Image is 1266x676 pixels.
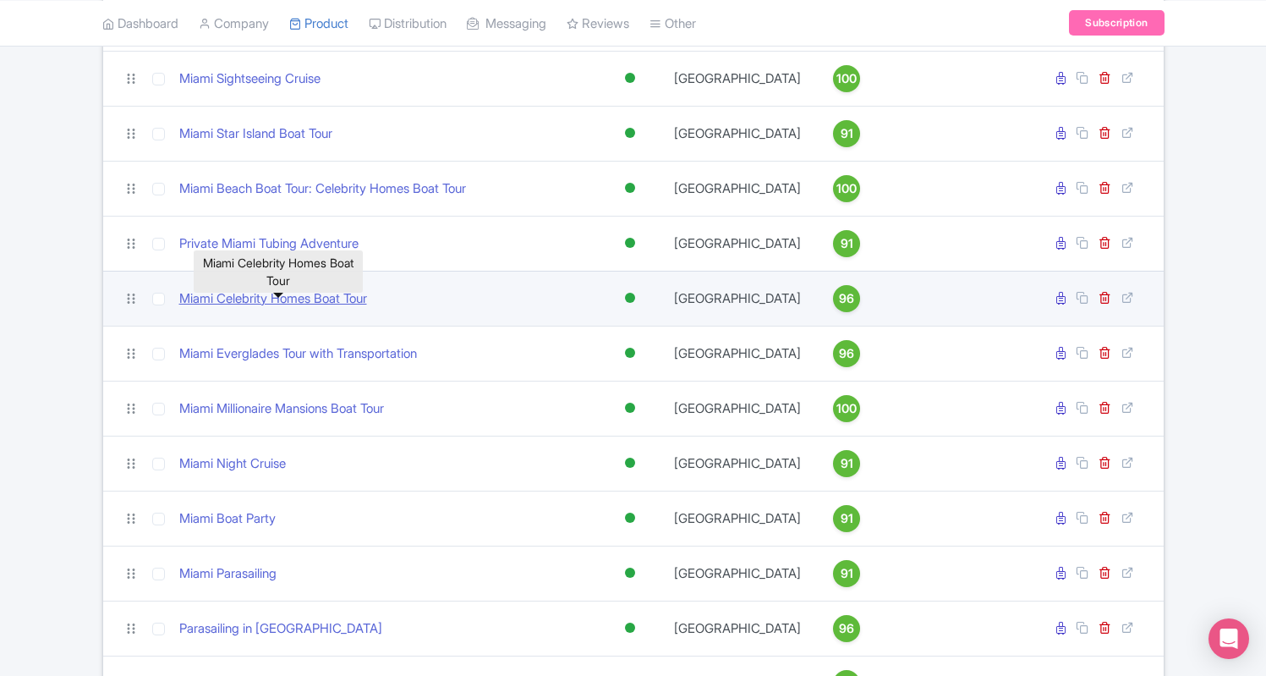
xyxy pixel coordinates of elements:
[622,176,638,201] div: Active
[664,51,811,106] td: [GEOGRAPHIC_DATA]
[839,344,854,363] span: 96
[818,450,875,477] a: 91
[664,601,811,656] td: [GEOGRAPHIC_DATA]
[836,399,857,418] span: 100
[841,124,853,143] span: 91
[664,106,811,161] td: [GEOGRAPHIC_DATA]
[622,451,638,475] div: Active
[179,124,332,144] a: Miami Star Island Boat Tour
[836,69,857,88] span: 100
[622,121,638,146] div: Active
[179,619,382,639] a: Parasailing in [GEOGRAPHIC_DATA]
[622,66,638,91] div: Active
[664,546,811,601] td: [GEOGRAPHIC_DATA]
[622,561,638,585] div: Active
[664,216,811,271] td: [GEOGRAPHIC_DATA]
[841,564,853,583] span: 91
[664,161,811,216] td: [GEOGRAPHIC_DATA]
[836,179,857,198] span: 100
[818,395,875,422] a: 100
[841,234,853,253] span: 91
[818,175,875,202] a: 100
[622,616,638,640] div: Active
[664,436,811,491] td: [GEOGRAPHIC_DATA]
[841,454,853,473] span: 91
[818,230,875,257] a: 91
[818,340,875,367] a: 96
[622,341,638,365] div: Active
[622,286,638,311] div: Active
[818,285,875,312] a: 96
[622,396,638,420] div: Active
[622,506,638,530] div: Active
[664,271,811,326] td: [GEOGRAPHIC_DATA]
[839,289,854,308] span: 96
[818,560,875,587] a: 91
[179,399,384,419] a: Miami Millionaire Mansions Boat Tour
[1069,10,1164,36] a: Subscription
[818,615,875,642] a: 96
[179,509,276,529] a: Miami Boat Party
[841,509,853,528] span: 91
[839,619,854,638] span: 96
[818,505,875,532] a: 91
[818,65,875,92] a: 100
[664,491,811,546] td: [GEOGRAPHIC_DATA]
[1208,618,1249,659] div: Open Intercom Messenger
[179,69,321,89] a: Miami Sightseeing Cruise
[179,234,359,254] a: Private Miami Tubing Adventure
[664,326,811,381] td: [GEOGRAPHIC_DATA]
[179,344,417,364] a: Miami Everglades Tour with Transportation
[622,231,638,256] div: Active
[179,289,367,309] a: Miami Celebrity Homes Boat Tour
[179,454,286,474] a: Miami Night Cruise
[818,120,875,147] a: 91
[179,179,466,199] a: Miami Beach Boat Tour: Celebrity Homes Boat Tour
[664,381,811,436] td: [GEOGRAPHIC_DATA]
[194,250,363,293] div: Miami Celebrity Homes Boat Tour
[179,564,277,584] a: Miami Parasailing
